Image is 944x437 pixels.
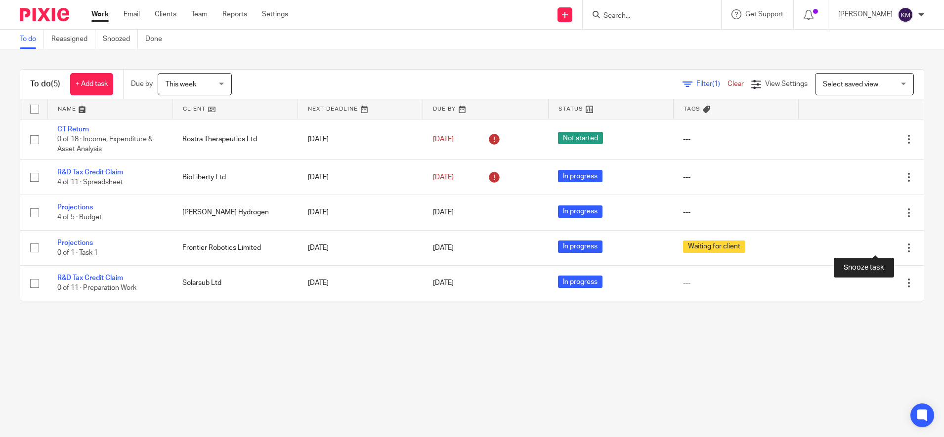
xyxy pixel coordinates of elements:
[57,249,98,256] span: 0 of 1 · Task 1
[683,207,788,217] div: ---
[683,134,788,144] div: ---
[124,9,140,19] a: Email
[298,119,423,159] td: [DATE]
[57,214,102,221] span: 4 of 5 · Budget
[298,195,423,230] td: [DATE]
[558,132,603,144] span: Not started
[765,80,808,87] span: View Settings
[558,170,602,182] span: In progress
[145,30,170,49] a: Done
[172,159,298,195] td: BioLiberty Ltd
[172,119,298,159] td: Rostra Therapeutics Ltd
[57,275,123,281] a: R&D Tax Credit Claim
[57,179,123,186] span: 4 of 11 · Spreadsheet
[558,240,602,253] span: In progress
[51,30,95,49] a: Reassigned
[20,30,44,49] a: To do
[57,169,123,176] a: R&D Tax Credit Claim
[298,159,423,195] td: [DATE]
[172,195,298,230] td: [PERSON_NAME] Hydrogen
[191,9,208,19] a: Team
[745,11,783,18] span: Get Support
[131,79,153,89] p: Due by
[712,80,720,87] span: (1)
[57,136,153,153] span: 0 of 18 · Income, Expenditure & Asset Analysis
[433,209,454,216] span: [DATE]
[298,266,423,301] td: [DATE]
[433,136,454,143] span: [DATE]
[172,266,298,301] td: Solarsub Ltd
[683,278,788,288] div: ---
[728,80,744,87] a: Clear
[683,240,745,253] span: Waiting for client
[70,73,113,95] a: + Add task
[683,172,788,182] div: ---
[433,244,454,251] span: [DATE]
[91,9,109,19] a: Work
[57,126,89,133] a: CT Return
[898,7,913,23] img: svg%3E
[222,9,247,19] a: Reports
[57,285,136,292] span: 0 of 11 · Preparation Work
[155,9,176,19] a: Clients
[103,30,138,49] a: Snoozed
[602,12,691,21] input: Search
[172,230,298,265] td: Frontier Robotics Limited
[262,9,288,19] a: Settings
[433,174,454,181] span: [DATE]
[838,9,893,19] p: [PERSON_NAME]
[51,80,60,88] span: (5)
[20,8,69,21] img: Pixie
[558,276,602,288] span: In progress
[823,81,878,88] span: Select saved view
[57,239,93,246] a: Projections
[166,81,196,88] span: This week
[30,79,60,89] h1: To do
[57,204,93,211] a: Projections
[558,205,602,218] span: In progress
[298,230,423,265] td: [DATE]
[684,106,700,112] span: Tags
[696,80,728,87] span: Filter
[433,279,454,286] span: [DATE]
